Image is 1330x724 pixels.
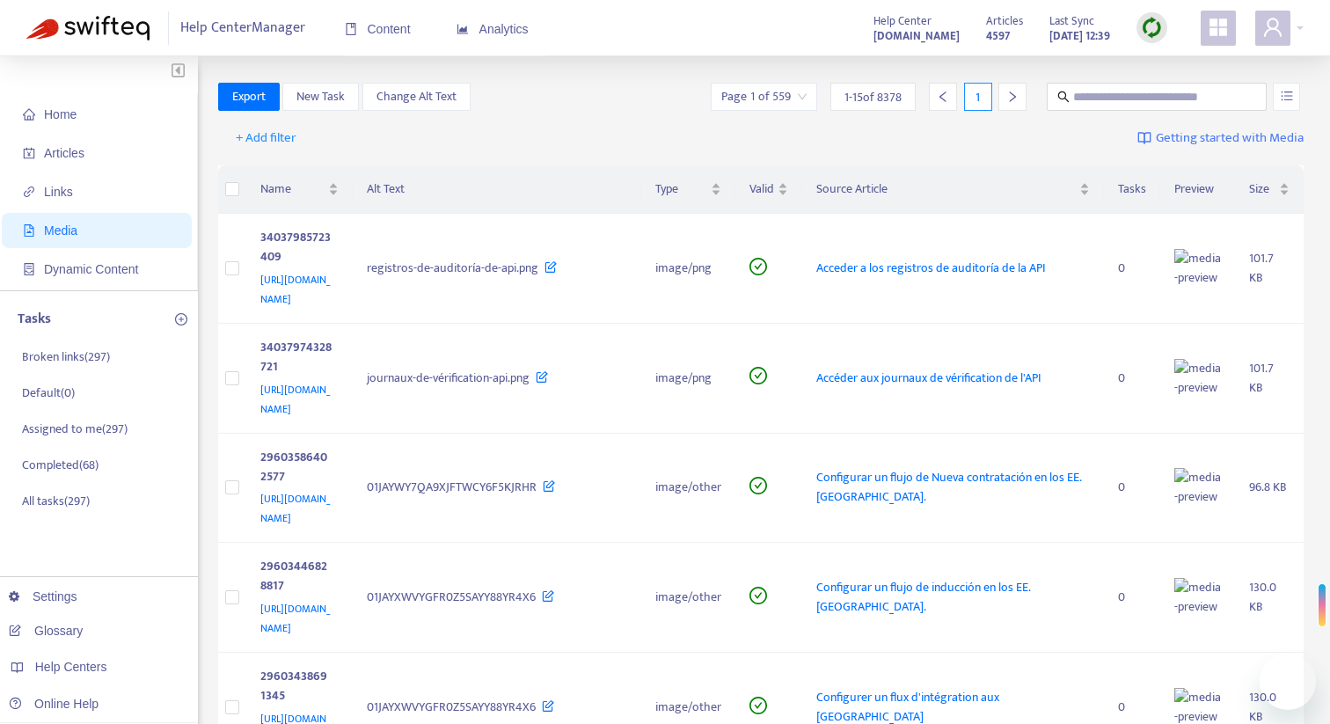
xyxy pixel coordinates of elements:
td: image/other [641,434,735,544]
div: 96.8 KB [1249,478,1290,497]
span: Last Sync [1049,11,1094,31]
th: Tasks [1104,165,1160,214]
a: Getting started with Media [1137,124,1304,152]
span: container [23,263,35,275]
span: Change Alt Text [376,87,457,106]
span: book [345,23,357,35]
img: image-link [1137,131,1151,145]
a: Online Help [9,697,99,711]
img: media-preview [1174,578,1221,617]
span: [URL][DOMAIN_NAME] [260,271,330,308]
span: + Add filter [236,128,296,149]
span: appstore [1208,17,1229,38]
span: [URL][DOMAIN_NAME] [260,600,330,637]
th: Alt Text [353,165,641,214]
span: [URL][DOMAIN_NAME] [260,490,330,527]
img: Swifteq [26,16,150,40]
img: media-preview [1174,359,1221,398]
span: check-circle [749,258,767,275]
span: 01JAYWY7QA9XJFTWCY6F5KJRHR [367,477,537,497]
span: Valid [749,179,774,199]
span: Dynamic Content [44,262,138,276]
span: Getting started with Media [1156,128,1304,149]
button: Change Alt Text [362,83,471,111]
span: plus-circle [175,313,187,325]
div: 29603438691345 [260,667,332,709]
button: + Add filter [223,124,310,152]
div: 29603586402577 [260,448,332,490]
span: Export [232,87,266,106]
p: Completed ( 68 ) [22,456,99,474]
span: Home [44,107,77,121]
span: Analytics [457,22,529,36]
th: Source Article [802,165,1104,214]
div: 130.0 KB [1249,578,1290,617]
span: Articles [986,11,1023,31]
span: user [1262,17,1283,38]
span: search [1057,91,1070,103]
img: media-preview [1174,249,1221,288]
span: Media [44,223,77,238]
button: unordered-list [1273,83,1300,111]
div: 29603446828817 [260,557,332,599]
div: 101.7 KB [1249,249,1290,288]
span: check-circle [749,587,767,604]
a: Settings [9,589,77,603]
div: 34037985723409 [260,228,332,270]
div: 101.7 KB [1249,359,1290,398]
span: check-circle [749,367,767,384]
span: link [23,186,35,198]
p: Tasks [18,309,51,330]
span: Source Article [816,179,1076,199]
div: 0 [1118,478,1146,497]
th: Preview [1160,165,1235,214]
th: Valid [735,165,802,214]
img: media-preview [1174,468,1221,507]
span: Name [260,179,325,199]
button: Export [218,83,280,111]
div: 0 [1118,259,1146,278]
span: Acceder a los registros de auditoría de la API [816,258,1046,278]
span: file-image [23,224,35,237]
div: 1 [964,83,992,111]
span: New Task [296,87,345,106]
a: [DOMAIN_NAME] [873,26,960,46]
span: Help Centers [35,660,107,674]
span: Configurar un flujo de inducción en los EE. [GEOGRAPHIC_DATA]. [816,577,1030,617]
a: Glossary [9,624,83,638]
span: Help Center Manager [180,11,305,45]
span: 01JAYXWVYGFR0Z5SAYY88YR4X6 [367,697,536,717]
span: check-circle [749,697,767,714]
iframe: Button to launch messaging window, conversation in progress [1260,654,1316,710]
div: 0 [1118,588,1146,607]
td: image/png [641,214,735,324]
span: Links [44,185,73,199]
span: home [23,108,35,121]
span: 01JAYXWVYGFR0Z5SAYY88YR4X6 [367,587,536,607]
div: 34037974328721 [260,338,332,380]
span: [URL][DOMAIN_NAME] [260,381,330,418]
span: Help Center [873,11,932,31]
div: 0 [1118,698,1146,717]
span: Type [655,179,707,199]
img: sync.dc5367851b00ba804db3.png [1141,17,1163,39]
td: image/other [641,543,735,653]
span: Articles [44,146,84,160]
th: Name [246,165,353,214]
span: 1 - 15 of 8378 [844,88,902,106]
span: unordered-list [1281,90,1293,102]
span: Configurar un flujo de Nueva contratación en los EE. [GEOGRAPHIC_DATA]. [816,467,1081,507]
span: right [1006,91,1019,103]
strong: 4597 [986,26,1010,46]
span: Accéder aux journaux de vérification de l'API [816,368,1041,388]
span: account-book [23,147,35,159]
p: Default ( 0 ) [22,384,75,402]
p: Broken links ( 297 ) [22,347,110,366]
span: check-circle [749,477,767,494]
td: image/png [641,324,735,434]
span: left [937,91,949,103]
p: Assigned to me ( 297 ) [22,420,128,438]
span: area-chart [457,23,469,35]
p: All tasks ( 297 ) [22,492,90,510]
